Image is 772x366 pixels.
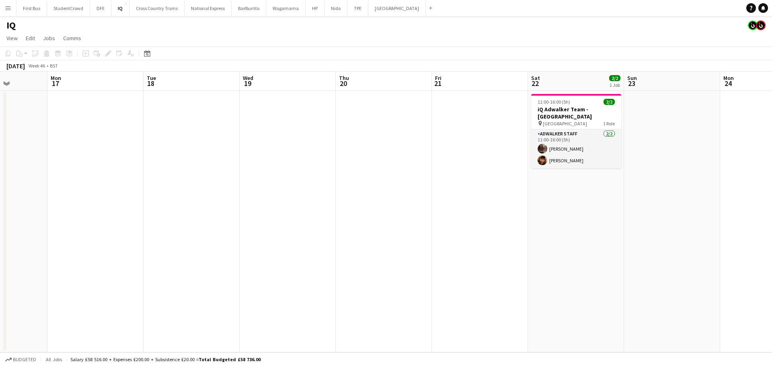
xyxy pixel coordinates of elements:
[129,0,185,16] button: Cross Country Trains
[368,0,426,16] button: [GEOGRAPHIC_DATA]
[49,79,61,88] span: 17
[531,106,621,120] h3: iQ Adwalker Team - [GEOGRAPHIC_DATA]
[4,355,37,364] button: Budgeted
[90,0,111,16] button: DFE
[543,121,587,127] span: [GEOGRAPHIC_DATA]
[626,79,637,88] span: 23
[748,20,758,30] app-user-avatar: Tim Bodenham
[756,20,766,30] app-user-avatar: Tim Bodenham
[47,0,90,16] button: StudentCrowd
[610,82,620,88] div: 1 Job
[23,33,38,43] a: Edit
[6,62,25,70] div: [DATE]
[531,129,621,168] app-card-role: Adwalker Staff2/211:00-16:00 (5h)[PERSON_NAME][PERSON_NAME]
[40,33,58,43] a: Jobs
[627,74,637,82] span: Sun
[538,99,570,105] span: 11:00-16:00 (5h)
[199,356,261,362] span: Total Budgeted £58 736.00
[306,0,324,16] button: HP
[6,19,16,31] h1: IQ
[435,74,441,82] span: Fri
[185,0,232,16] button: National Express
[530,79,540,88] span: 22
[531,94,621,168] app-job-card: 11:00-16:00 (5h)2/2iQ Adwalker Team - [GEOGRAPHIC_DATA] [GEOGRAPHIC_DATA]1 RoleAdwalker Staff2/21...
[3,33,21,43] a: View
[722,79,734,88] span: 24
[13,357,36,362] span: Budgeted
[111,0,129,16] button: IQ
[603,121,615,127] span: 1 Role
[609,75,620,81] span: 2/2
[51,74,61,82] span: Mon
[324,0,347,16] button: Nido
[242,79,253,88] span: 19
[16,0,47,16] button: First Bus
[44,356,64,362] span: All jobs
[347,0,368,16] button: TPE
[434,79,441,88] span: 21
[604,99,615,105] span: 2/2
[27,63,47,69] span: Week 46
[70,356,261,362] div: Salary £58 516.00 + Expenses £200.00 + Subsistence £20.00 =
[243,74,253,82] span: Wed
[6,35,18,42] span: View
[146,79,156,88] span: 18
[50,63,58,69] div: BST
[531,74,540,82] span: Sat
[338,79,349,88] span: 20
[339,74,349,82] span: Thu
[63,35,81,42] span: Comms
[723,74,734,82] span: Mon
[43,35,55,42] span: Jobs
[232,0,266,16] button: BarBurrito
[26,35,35,42] span: Edit
[60,33,84,43] a: Comms
[147,74,156,82] span: Tue
[266,0,306,16] button: Wagamama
